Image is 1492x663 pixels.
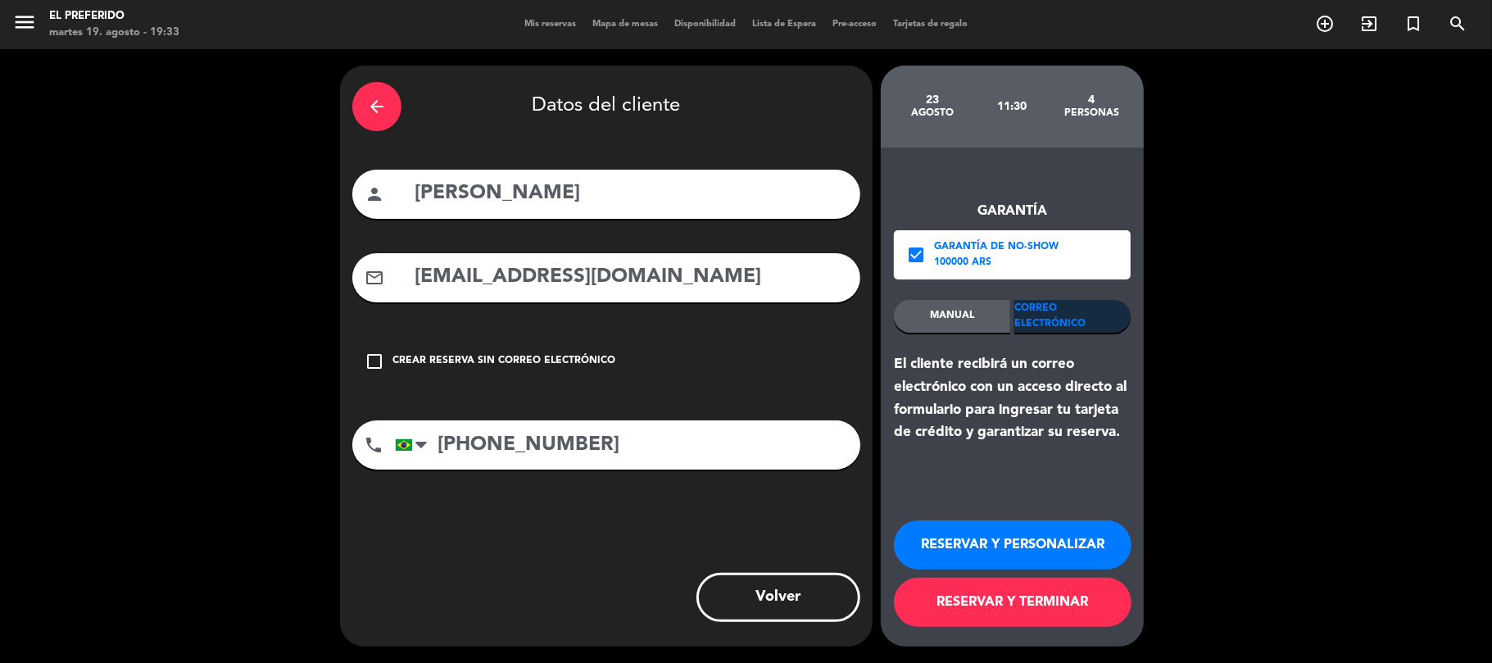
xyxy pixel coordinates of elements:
[584,20,666,29] span: Mapa de mesas
[367,97,387,116] i: arrow_back
[1052,107,1131,120] div: personas
[1052,93,1131,107] div: 4
[352,78,860,135] div: Datos del cliente
[973,78,1052,135] div: 11:30
[893,107,973,120] div: agosto
[934,255,1059,271] div: 100000 ARS
[364,435,383,455] i: phone
[395,420,860,470] input: Número de teléfono...
[666,20,744,29] span: Disponibilidad
[1315,14,1335,34] i: add_circle_outline
[365,184,384,204] i: person
[894,578,1131,627] button: RESERVAR Y TERMINAR
[413,177,848,211] input: Nombre del cliente
[392,353,615,370] div: Crear reserva sin correo electrónico
[365,352,384,371] i: check_box_outline_blank
[49,8,179,25] div: El Preferido
[885,20,976,29] span: Tarjetas de regalo
[1404,14,1423,34] i: turned_in_not
[396,421,433,469] div: Brazil (Brasil): +55
[1448,14,1467,34] i: search
[894,353,1131,444] div: El cliente recibirá un correo electrónico con un acceso directo al formulario para ingresar tu ta...
[516,20,584,29] span: Mis reservas
[744,20,824,29] span: Lista de Espera
[12,10,37,40] button: menu
[413,261,848,294] input: Email del cliente
[49,25,179,41] div: martes 19. agosto - 19:33
[894,300,1010,333] div: MANUAL
[696,573,860,622] button: Volver
[934,239,1059,256] div: Garantía de no-show
[1014,300,1131,333] div: Correo Electrónico
[906,245,926,265] i: check_box
[824,20,885,29] span: Pre-acceso
[365,268,384,288] i: mail_outline
[893,93,973,107] div: 23
[1359,14,1379,34] i: exit_to_app
[894,520,1131,570] button: RESERVAR Y PERSONALIZAR
[894,201,1131,222] div: Garantía
[12,10,37,34] i: menu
